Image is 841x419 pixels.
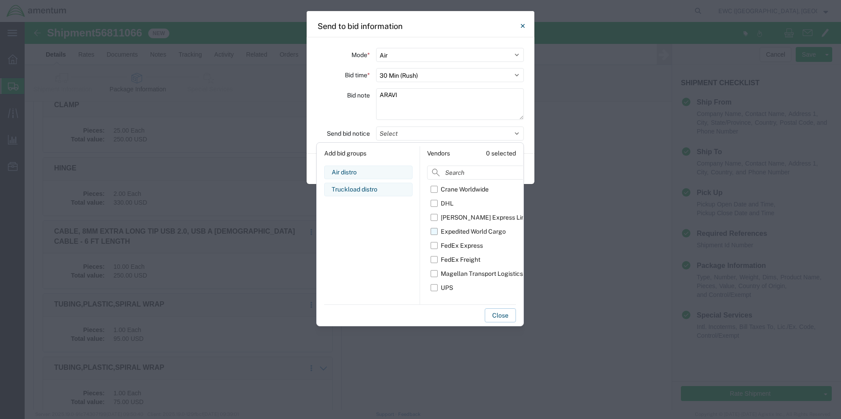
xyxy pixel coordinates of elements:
[327,126,370,141] label: Send bid notice
[345,68,370,82] label: Bid time
[347,88,370,102] label: Bid note
[332,168,405,177] div: Air distro
[427,166,531,180] input: Search
[318,20,402,32] h4: Send to bid information
[351,48,370,62] label: Mode
[486,149,516,158] div: 0 selected
[324,146,413,160] div: Add bid groups
[514,17,531,35] button: Close
[376,126,524,141] button: Select
[427,149,450,158] div: Vendors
